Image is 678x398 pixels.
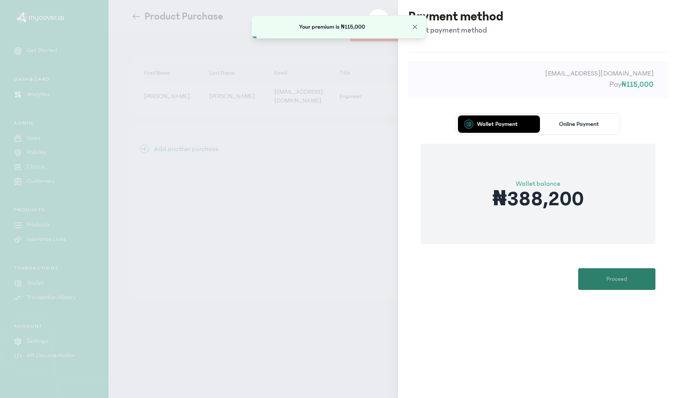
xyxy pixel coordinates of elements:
button: Online Payment [540,115,619,133]
p: Pay [422,79,654,91]
p: Wallet balance [492,178,583,189]
p: [EMAIL_ADDRESS][DOMAIN_NAME] [422,68,654,79]
h3: Payment method [408,9,504,24]
p: Select payment method [408,24,504,36]
p: Online Payment [559,121,599,127]
span: Proceed [606,275,627,284]
span: Your premium is ₦115,000 [299,23,365,30]
button: Close [411,23,419,31]
span: ₦115,000 [622,80,654,89]
p: Wallet Payment [477,121,518,127]
p: ₦388,200 [492,189,583,210]
button: Wallet Payment [458,115,536,133]
button: Proceed [578,268,655,290]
